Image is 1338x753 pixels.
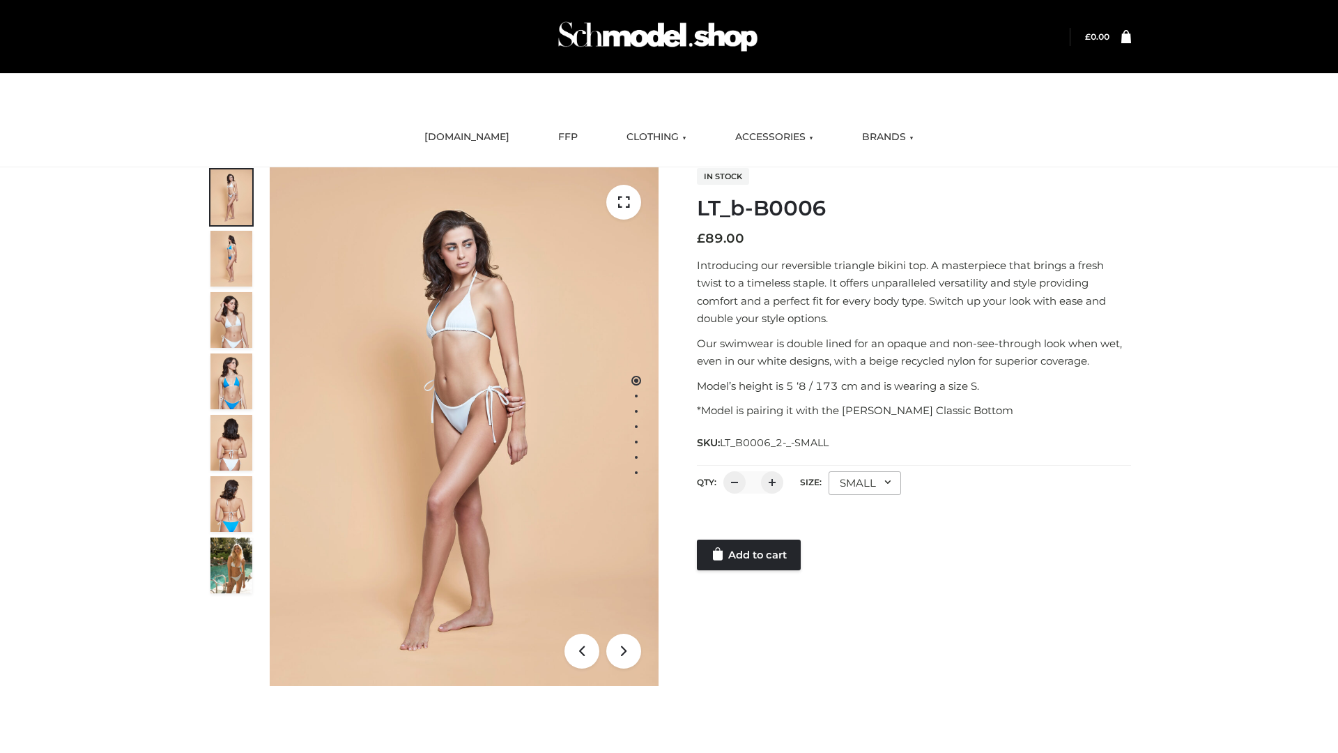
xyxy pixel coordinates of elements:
[210,231,252,287] img: ArielClassicBikiniTop_CloudNine_AzureSky_OW114ECO_2-scaled.jpg
[616,122,697,153] a: CLOTHING
[1085,31,1109,42] bdi: 0.00
[829,471,901,495] div: SMALL
[697,434,830,451] span: SKU:
[1085,31,1091,42] span: £
[697,477,716,487] label: QTY:
[210,476,252,532] img: ArielClassicBikiniTop_CloudNine_AzureSky_OW114ECO_8-scaled.jpg
[1085,31,1109,42] a: £0.00
[720,436,829,449] span: LT_B0006_2-_-SMALL
[548,122,588,153] a: FFP
[852,122,924,153] a: BRANDS
[553,9,762,64] img: Schmodel Admin 964
[697,540,801,570] a: Add to cart
[697,335,1131,370] p: Our swimwear is double lined for an opaque and non-see-through look when wet, even in our white d...
[697,377,1131,395] p: Model’s height is 5 ‘8 / 173 cm and is wearing a size S.
[697,402,1131,420] p: *Model is pairing it with the [PERSON_NAME] Classic Bottom
[697,231,744,246] bdi: 89.00
[697,168,749,185] span: In stock
[210,538,252,593] img: Arieltop_CloudNine_AzureSky2.jpg
[697,231,705,246] span: £
[210,169,252,225] img: ArielClassicBikiniTop_CloudNine_AzureSky_OW114ECO_1-scaled.jpg
[697,257,1131,328] p: Introducing our reversible triangle bikini top. A masterpiece that brings a fresh twist to a time...
[725,122,824,153] a: ACCESSORIES
[800,477,822,487] label: Size:
[697,196,1131,221] h1: LT_b-B0006
[414,122,520,153] a: [DOMAIN_NAME]
[210,415,252,471] img: ArielClassicBikiniTop_CloudNine_AzureSky_OW114ECO_7-scaled.jpg
[270,167,659,686] img: ArielClassicBikiniTop_CloudNine_AzureSky_OW114ECO_1
[210,353,252,409] img: ArielClassicBikiniTop_CloudNine_AzureSky_OW114ECO_4-scaled.jpg
[210,292,252,348] img: ArielClassicBikiniTop_CloudNine_AzureSky_OW114ECO_3-scaled.jpg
